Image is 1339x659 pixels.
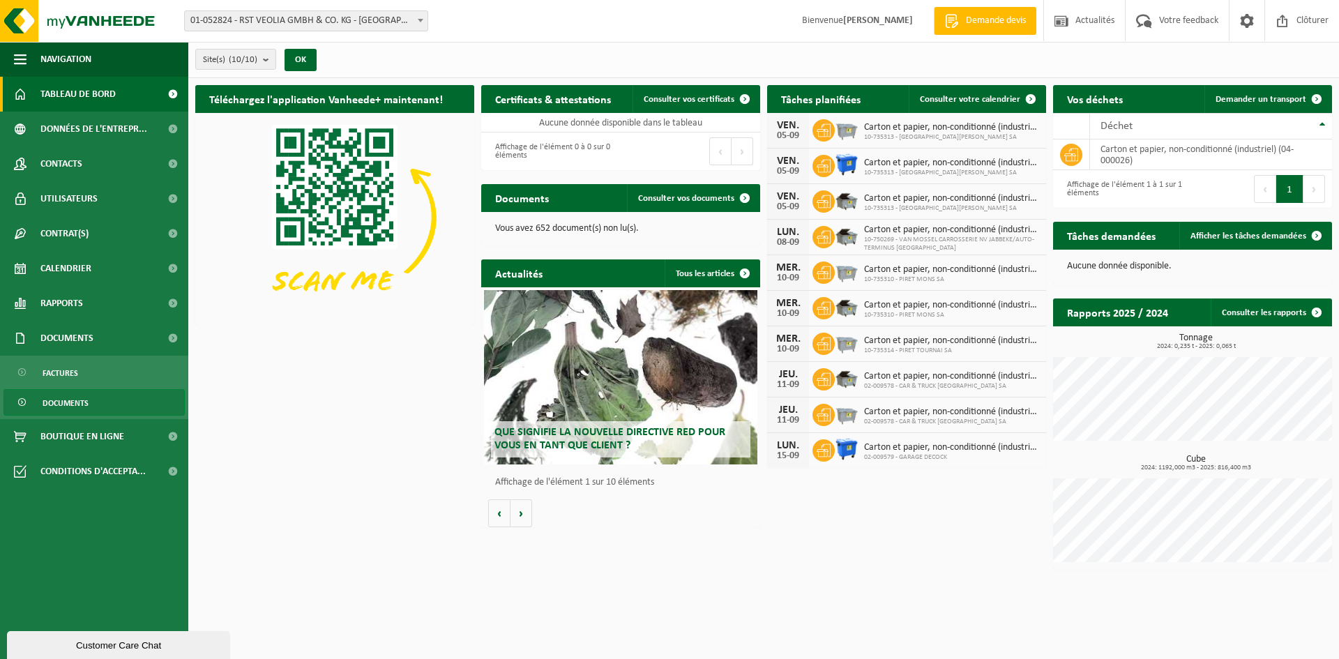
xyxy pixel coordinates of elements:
[864,264,1039,275] span: Carton et papier, non-conditionné (industriel)
[1060,455,1332,471] h3: Cube
[774,380,802,390] div: 11-09
[774,344,802,354] div: 10-09
[864,300,1039,311] span: Carton et papier, non-conditionné (industriel)
[909,85,1045,113] a: Consulter votre calendrier
[40,42,91,77] span: Navigation
[962,14,1029,28] span: Demande devis
[835,402,858,425] img: WB-2500-GAL-GY-01
[1211,298,1331,326] a: Consulter les rapports
[285,49,317,71] button: OK
[774,131,802,141] div: 05-09
[774,227,802,238] div: LUN.
[864,453,1039,462] span: 02-009579 - GARAGE DECOCK
[864,275,1039,284] span: 10-735310 - PIRET MONS SA
[774,120,802,131] div: VEN.
[774,309,802,319] div: 10-09
[835,153,858,176] img: WB-1100-HPE-BE-01
[835,224,858,248] img: WB-5000-GAL-GY-01
[40,112,147,146] span: Données de l'entrepr...
[774,333,802,344] div: MER.
[1204,85,1331,113] a: Demander un transport
[488,499,510,527] button: Vorige
[40,77,116,112] span: Tableau de bord
[1053,85,1137,112] h2: Vos déchets
[1276,175,1303,203] button: 1
[40,454,146,489] span: Conditions d'accepta...
[1303,175,1325,203] button: Next
[843,15,913,26] strong: [PERSON_NAME]
[864,382,1039,391] span: 02-009578 - CAR & TRUCK [GEOGRAPHIC_DATA] SA
[1053,298,1182,326] h2: Rapports 2025 / 2024
[495,224,746,234] p: Vous avez 652 document(s) non lu(s).
[864,122,1039,133] span: Carton et papier, non-conditionné (industriel)
[934,7,1036,35] a: Demande devis
[864,335,1039,347] span: Carton et papier, non-conditionné (industriel)
[835,259,858,283] img: WB-2500-GAL-GY-01
[633,85,759,113] a: Consulter vos certificats
[495,478,753,487] p: Affichage de l'élément 1 sur 10 éléments
[40,181,98,216] span: Utilisateurs
[864,225,1039,236] span: Carton et papier, non-conditionné (industriel)
[864,158,1039,169] span: Carton et papier, non-conditionné (industriel)
[774,273,802,283] div: 10-09
[1067,262,1318,271] p: Aucune donnée disponible.
[1100,121,1133,132] span: Déchet
[40,286,83,321] span: Rapports
[510,499,532,527] button: Volgende
[774,191,802,202] div: VEN.
[864,193,1039,204] span: Carton et papier, non-conditionné (industriel)
[709,137,732,165] button: Previous
[40,146,82,181] span: Contacts
[481,85,625,112] h2: Certificats & attestations
[864,442,1039,453] span: Carton et papier, non-conditionné (industriel)
[229,55,257,64] count: (10/10)
[835,295,858,319] img: WB-5000-GAL-GY-01
[864,204,1039,213] span: 10-735313 - [GEOGRAPHIC_DATA][PERSON_NAME] SA
[1053,222,1170,249] h2: Tâches demandées
[40,216,89,251] span: Contrat(s)
[767,85,875,112] h2: Tâches planifiées
[195,85,457,112] h2: Téléchargez l'application Vanheede+ maintenant!
[1060,174,1186,204] div: Affichage de l'élément 1 à 1 sur 1 éléments
[481,259,557,287] h2: Actualités
[774,167,802,176] div: 05-09
[920,95,1020,104] span: Consulter votre calendrier
[1060,333,1332,350] h3: Tonnage
[864,407,1039,418] span: Carton et papier, non-conditionné (industriel)
[203,50,257,70] span: Site(s)
[835,366,858,390] img: WB-5000-GAL-GY-01
[835,117,858,141] img: WB-2500-GAL-GY-01
[1060,464,1332,471] span: 2024: 1192,000 m3 - 2025: 816,400 m3
[481,184,563,211] h2: Documents
[774,156,802,167] div: VEN.
[774,440,802,451] div: LUN.
[644,95,734,104] span: Consulter vos certificats
[488,136,614,167] div: Affichage de l'élément 0 à 0 sur 0 éléments
[43,360,78,386] span: Factures
[494,427,725,451] span: Que signifie la nouvelle directive RED pour vous en tant que client ?
[864,371,1039,382] span: Carton et papier, non-conditionné (industriel)
[732,137,753,165] button: Next
[774,369,802,380] div: JEU.
[40,251,91,286] span: Calendrier
[835,331,858,354] img: WB-2500-GAL-GY-01
[774,451,802,461] div: 15-09
[1090,139,1332,170] td: carton et papier, non-conditionné (industriel) (04-000026)
[1060,343,1332,350] span: 2024: 0,235 t - 2025: 0,065 t
[774,202,802,212] div: 05-09
[774,262,802,273] div: MER.
[835,437,858,461] img: WB-1100-HPE-BE-01
[1254,175,1276,203] button: Previous
[1190,232,1306,241] span: Afficher les tâches demandées
[484,290,757,464] a: Que signifie la nouvelle directive RED pour vous en tant que client ?
[864,169,1039,177] span: 10-735313 - [GEOGRAPHIC_DATA][PERSON_NAME] SA
[638,194,734,203] span: Consulter vos documents
[184,10,428,31] span: 01-052824 - RST VEOLIA GMBH & CO. KG - HERRENBERG
[864,347,1039,355] span: 10-735314 - PIRET TOURNAI SA
[774,404,802,416] div: JEU.
[43,390,89,416] span: Documents
[864,311,1039,319] span: 10-735310 - PIRET MONS SA
[774,298,802,309] div: MER.
[665,259,759,287] a: Tous les articles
